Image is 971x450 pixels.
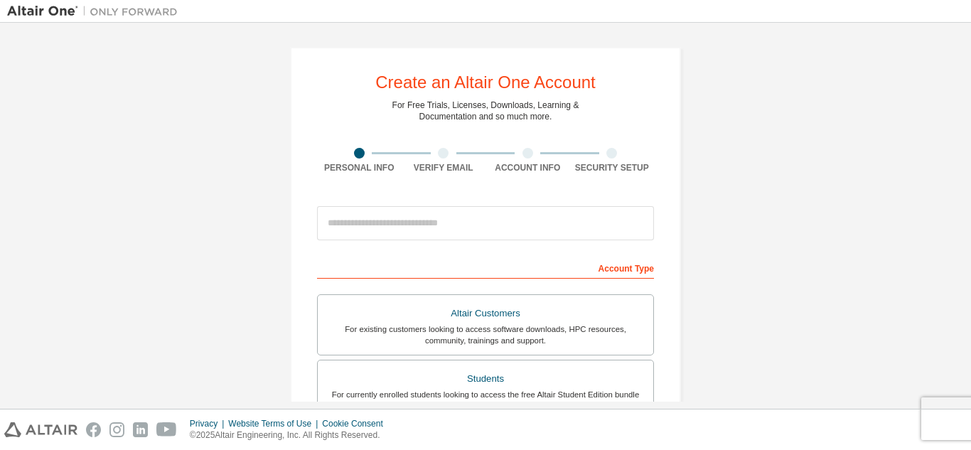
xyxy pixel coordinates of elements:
[322,418,391,429] div: Cookie Consent
[326,323,645,346] div: For existing customers looking to access software downloads, HPC resources, community, trainings ...
[317,256,654,279] div: Account Type
[326,389,645,412] div: For currently enrolled students looking to access the free Altair Student Edition bundle and all ...
[392,100,579,122] div: For Free Trials, Licenses, Downloads, Learning & Documentation and so much more.
[190,429,392,441] p: © 2025 Altair Engineering, Inc. All Rights Reserved.
[133,422,148,437] img: linkedin.svg
[375,74,596,91] div: Create an Altair One Account
[109,422,124,437] img: instagram.svg
[317,162,402,173] div: Personal Info
[402,162,486,173] div: Verify Email
[326,304,645,323] div: Altair Customers
[326,369,645,389] div: Students
[190,418,228,429] div: Privacy
[156,422,177,437] img: youtube.svg
[86,422,101,437] img: facebook.svg
[485,162,570,173] div: Account Info
[228,418,322,429] div: Website Terms of Use
[4,422,77,437] img: altair_logo.svg
[570,162,655,173] div: Security Setup
[7,4,185,18] img: Altair One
